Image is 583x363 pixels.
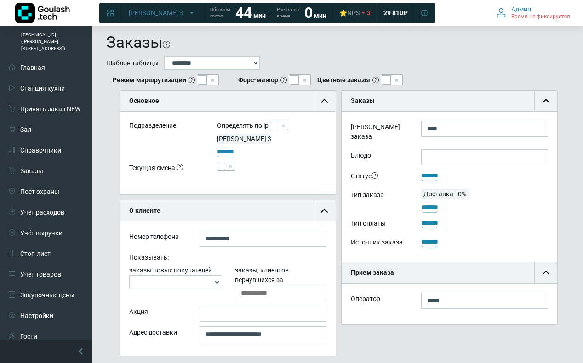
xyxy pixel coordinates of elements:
strong: 44 [235,4,252,22]
span: 29 810 [383,9,403,17]
span: Время не фиксируется [511,13,570,21]
div: Номер телефона [122,231,193,247]
b: Цветные заказы [317,75,370,85]
img: collapse [543,269,549,276]
div: Источник заказа [344,236,414,250]
div: ⭐ [339,9,360,17]
label: Оператор [351,294,380,304]
label: Шаблон таблицы [106,58,159,68]
b: Основное [129,97,159,104]
div: Тип оплаты [344,217,414,232]
span: Доставка - 0% [421,190,469,198]
span: [PERSON_NAME] 3 [217,135,271,142]
b: Прием заказа [351,269,394,276]
label: [PERSON_NAME] заказа [344,121,414,145]
a: ⭐NPS 3 [334,5,376,21]
div: Статус [344,170,414,184]
div: Показывать: [122,251,333,266]
img: collapse [321,207,328,214]
b: Режим маршрутизации [113,75,186,85]
span: Расчетное время [277,6,299,19]
b: О клиенте [129,207,160,214]
span: ₽ [403,9,408,17]
button: Админ Время не фиксируется [491,3,576,23]
label: Блюдо [344,149,414,165]
span: мин [253,12,266,19]
span: Обещаем гостю [210,6,230,19]
label: Определять по ip [217,121,269,130]
span: мин [314,12,326,19]
b: Форс-мажор [238,75,278,85]
div: Адрес доставки [122,326,193,342]
div: Тип заказа [344,189,414,213]
b: Заказы [351,97,375,104]
img: Логотип компании Goulash.tech [15,3,70,23]
div: Подразделение: [122,121,210,134]
div: Акция [122,306,193,322]
div: Текущая смена: [122,162,210,176]
strong: 0 [304,4,313,22]
div: заказы новых покупателей [122,266,228,301]
div: заказы, клиентов вернувшихся за [228,266,334,301]
a: 29 810 ₽ [378,5,413,21]
span: 3 [367,9,371,17]
img: collapse [321,97,328,104]
span: [PERSON_NAME] 3 [129,9,183,17]
span: Админ [511,5,531,13]
img: collapse [543,97,549,104]
h1: Заказы [106,33,163,52]
button: [PERSON_NAME] 3 [123,6,201,20]
span: NPS [347,9,360,17]
a: Обещаем гостю 44 мин Расчетное время 0 мин [205,5,332,21]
